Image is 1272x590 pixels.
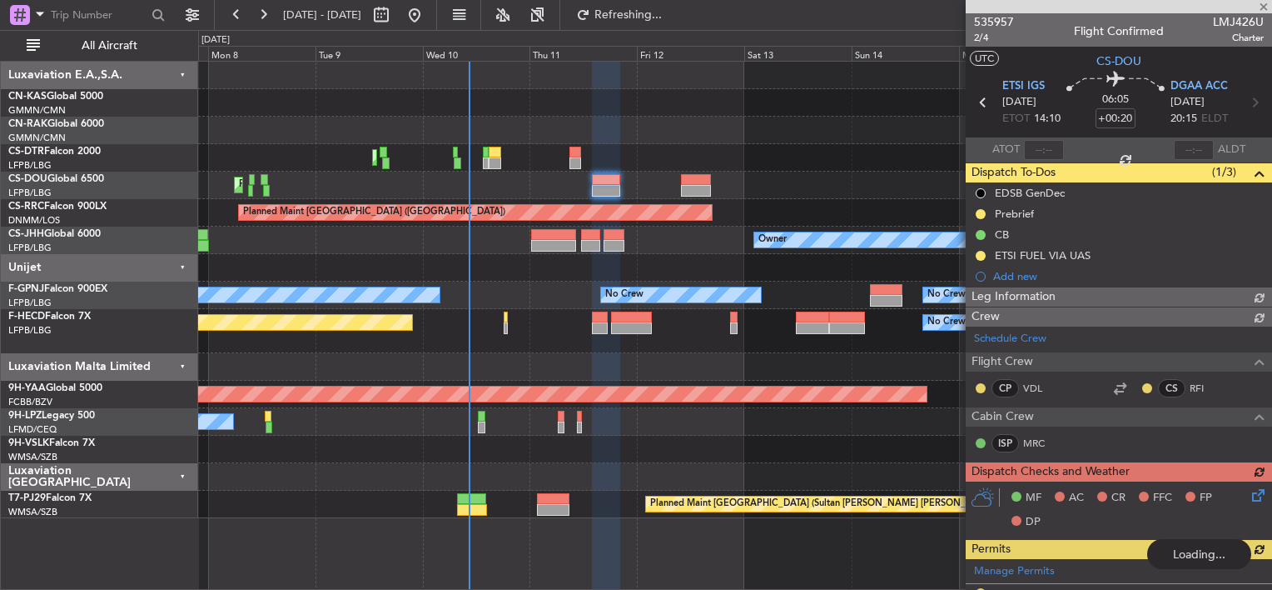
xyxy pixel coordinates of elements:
div: CB [995,227,1009,242]
a: FCBB/BZV [8,396,52,408]
a: CS-RRCFalcon 900LX [8,202,107,212]
button: Refreshing... [569,2,668,28]
div: EDSB GenDec [995,186,1065,200]
span: [DATE] [1002,94,1036,111]
div: Planned Maint [GEOGRAPHIC_DATA] ([GEOGRAPHIC_DATA]) [243,200,505,225]
span: CN-KAS [8,92,47,102]
a: CS-DOUGlobal 6500 [8,174,104,184]
div: Planned Maint [GEOGRAPHIC_DATA] (Sultan [PERSON_NAME] [PERSON_NAME] - Subang) [650,492,1038,517]
a: DNMM/LOS [8,214,60,227]
span: T7-PJ29 [8,493,46,503]
span: 14:10 [1034,111,1061,127]
span: 2/4 [974,31,1014,45]
span: F-HECD [8,312,45,322]
a: CS-DTRFalcon 2000 [8,147,101,157]
a: 9H-YAAGlobal 5000 [8,383,102,393]
span: DGAA ACC [1170,78,1228,95]
a: LFPB/LBG [8,187,52,199]
span: ELDT [1201,111,1228,127]
div: No Crew [927,310,966,335]
a: LFMD/CEQ [8,423,57,436]
a: 9H-VSLKFalcon 7X [8,438,95,448]
span: CN-RAK [8,119,47,129]
div: Wed 10 [423,46,530,61]
div: No Crew [605,282,643,307]
div: Fri 12 [637,46,744,61]
a: WMSA/SZB [8,451,57,463]
div: Flight Confirmed [1074,22,1164,40]
div: Prebrief [995,207,1034,221]
a: F-HECDFalcon 7X [8,312,91,322]
a: CN-RAKGlobal 6000 [8,119,104,129]
span: F-GPNJ [8,284,44,294]
a: F-GPNJFalcon 900EX [8,284,107,294]
a: 9H-LPZLegacy 500 [8,411,95,421]
span: CS-RRC [8,202,44,212]
div: ETSI FUEL VIA UAS [995,248,1091,262]
button: All Aircraft [18,32,181,59]
span: ETOT [1002,111,1030,127]
span: 9H-VSLK [8,438,49,448]
div: Mon 15 [959,46,1066,61]
span: 9H-YAA [8,383,46,393]
span: 535957 [974,13,1014,31]
div: Sat 13 [744,46,852,61]
div: Owner [758,227,787,252]
div: Add new [993,269,1264,283]
a: WMSA/SZB [8,506,57,518]
a: CS-JHHGlobal 6000 [8,229,101,239]
a: LFPB/LBG [8,242,52,254]
div: Loading... [1147,539,1251,569]
span: [DATE] [1170,94,1205,111]
a: LFPB/LBG [8,159,52,172]
span: Charter [1213,31,1264,45]
span: 20:15 [1170,111,1197,127]
span: ETSI IGS [1002,78,1045,95]
div: No Crew [927,282,966,307]
div: Planned Maint [GEOGRAPHIC_DATA] ([GEOGRAPHIC_DATA]) [239,172,501,197]
span: 9H-LPZ [8,411,42,421]
span: 06:05 [1102,92,1129,108]
div: Mon 8 [208,46,316,61]
button: UTC [970,51,999,66]
div: Tue 9 [316,46,423,61]
span: CS-JHH [8,229,44,239]
span: ALDT [1218,142,1245,158]
div: Thu 11 [529,46,637,61]
span: Refreshing... [594,9,663,21]
span: CS-DTR [8,147,44,157]
div: Sun 14 [852,46,959,61]
span: ATOT [992,142,1020,158]
div: [DATE] [201,33,230,47]
a: T7-PJ29Falcon 7X [8,493,92,503]
a: LFPB/LBG [8,297,52,309]
span: All Aircraft [43,40,176,52]
span: LMJ426U [1213,13,1264,31]
span: CS-DOU [8,174,47,184]
span: CS-DOU [1096,52,1141,70]
span: Dispatch To-Dos [971,163,1056,182]
a: CN-KASGlobal 5000 [8,92,103,102]
input: Trip Number [51,2,147,27]
span: [DATE] - [DATE] [283,7,361,22]
a: GMMN/CMN [8,132,66,144]
span: (1/3) [1212,163,1236,181]
a: LFPB/LBG [8,324,52,337]
a: GMMN/CMN [8,104,66,117]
